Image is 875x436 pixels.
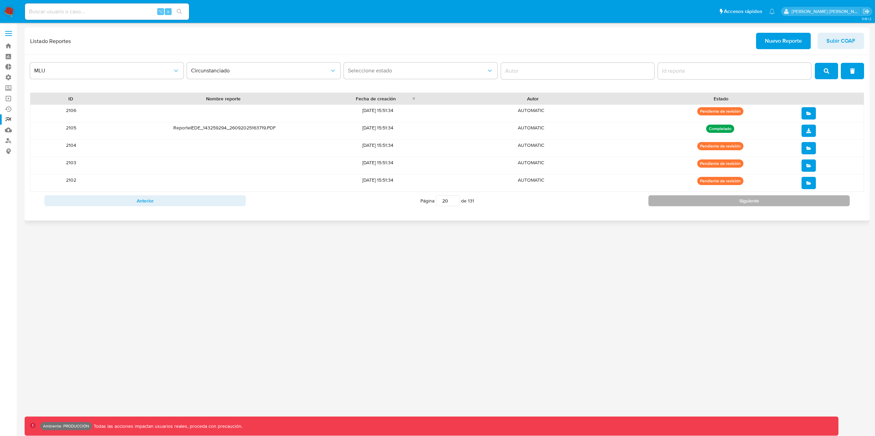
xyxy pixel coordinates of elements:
p: Ambiente: PRODUCCIÓN [43,425,89,427]
p: Todas las acciones impactan usuarios reales, proceda con precaución. [92,423,242,430]
p: leidy.martinez@mercadolibre.com.co [792,8,861,15]
input: Buscar usuario o caso... [25,7,189,16]
span: ⌥ [158,8,163,15]
span: s [167,8,169,15]
a: Notificaciones [769,9,775,14]
button: search-icon [172,7,186,16]
span: Accesos rápidos [724,8,762,15]
a: Salir [863,8,870,15]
